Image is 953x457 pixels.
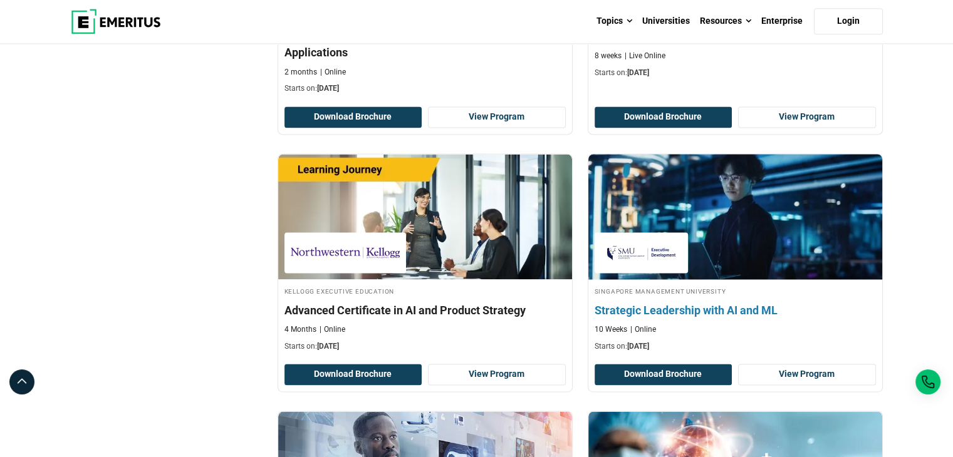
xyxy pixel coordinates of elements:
a: View Program [428,106,566,128]
a: View Program [738,364,876,385]
a: Login [814,8,883,34]
p: 2 months [284,67,317,78]
h4: Advanced Certificate in AI and Product Strategy [284,302,566,318]
p: 8 weeks [595,51,622,61]
button: Download Brochure [284,106,422,128]
button: Download Brochure [595,364,732,385]
p: Starts on: [595,68,876,78]
img: Strategic Leadership with AI and ML | Online AI and Machine Learning Course [573,148,897,285]
h4: Artificial Intelligence: Business Strategies and Applications [284,29,566,60]
p: 10 Weeks [595,324,627,335]
a: AI and Machine Learning Course by Singapore Management University - November 24, 2025 Singapore M... [588,154,882,358]
p: Online [320,67,346,78]
span: [DATE] [627,342,649,351]
p: Starts on: [284,83,566,94]
button: Download Brochure [595,106,732,128]
img: Kellogg Executive Education [291,239,400,267]
a: View Program [428,364,566,385]
h4: Kellogg Executive Education [284,285,566,296]
h4: Strategic Leadership with AI and ML [595,302,876,318]
button: Download Brochure [284,364,422,385]
p: Online [630,324,656,335]
p: Live Online [625,51,665,61]
img: Singapore Management University [601,239,682,267]
h4: Singapore Management University [595,285,876,296]
p: Starts on: [284,341,566,352]
span: [DATE] [317,342,339,351]
span: [DATE] [317,84,339,93]
img: Advanced Certificate in AI and Product Strategy | Online AI and Machine Learning Course [278,154,572,279]
p: 4 Months [284,324,316,335]
a: View Program [738,106,876,128]
a: AI and Machine Learning Course by Kellogg Executive Education - November 13, 2025 Kellogg Executi... [278,154,572,358]
p: Online [320,324,345,335]
span: [DATE] [627,68,649,77]
p: Starts on: [595,341,876,352]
